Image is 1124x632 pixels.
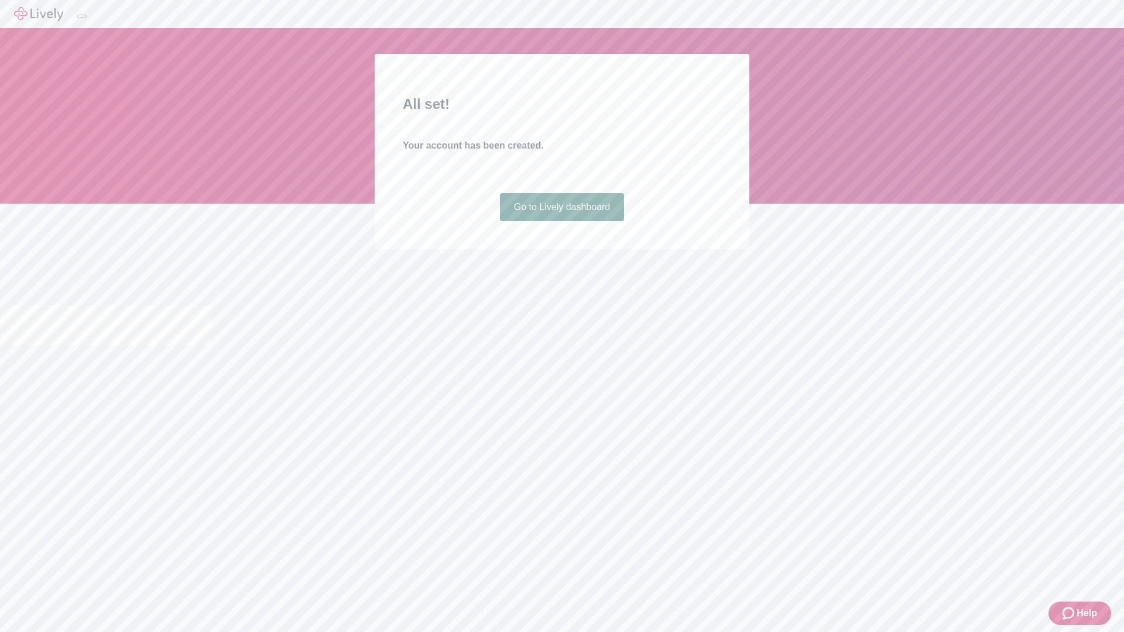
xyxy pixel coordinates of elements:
[14,7,63,21] img: Lively
[500,193,625,221] a: Go to Lively dashboard
[403,139,721,153] h4: Your account has been created.
[77,15,87,18] button: Log out
[1063,606,1077,620] svg: Zendesk support icon
[1077,606,1097,620] span: Help
[403,94,721,115] h2: All set!
[1048,602,1111,625] button: Zendesk support iconHelp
